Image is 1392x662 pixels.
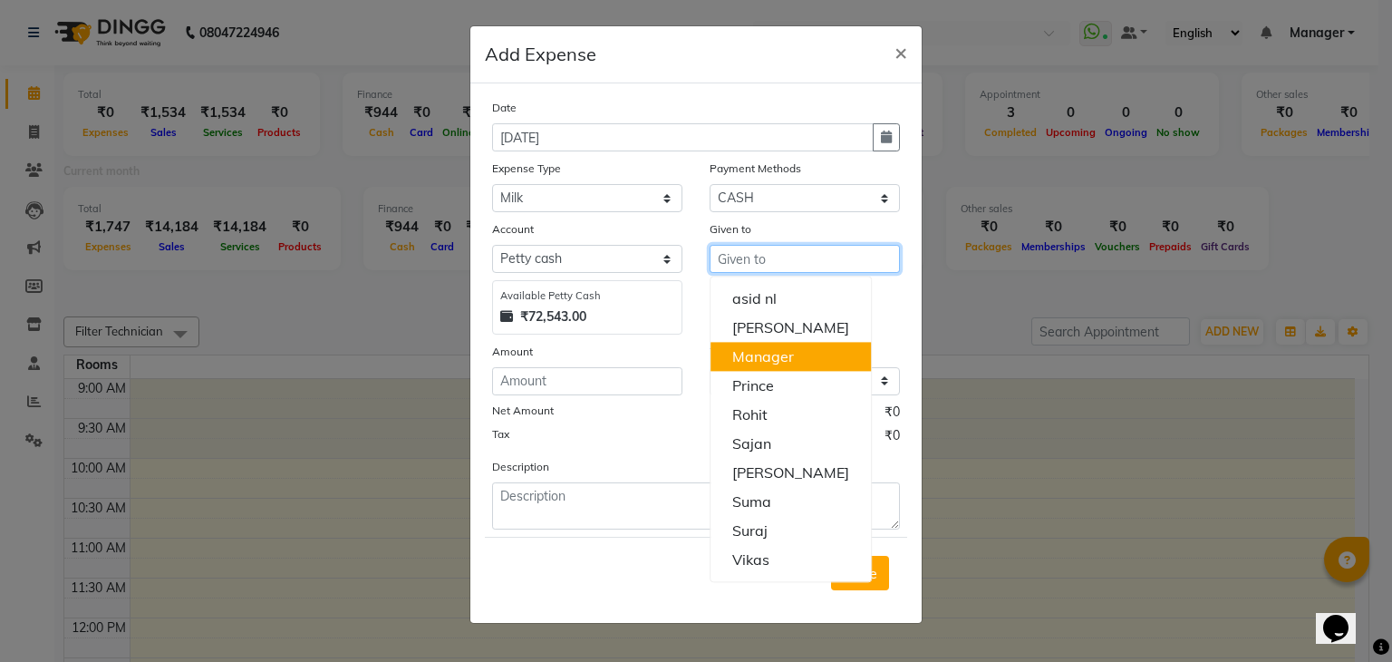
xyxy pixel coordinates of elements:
strong: ₹72,543.00 [520,307,586,326]
ngb-highlight: Prince [732,376,774,394]
button: Close [880,26,922,77]
ngb-highlight: asid nl [732,289,777,307]
ngb-highlight: Vikas [732,550,769,569]
label: Payment Methods [710,161,801,177]
iframe: chat widget [1316,589,1374,644]
h5: Add Expense [485,41,596,68]
label: Given to [710,221,751,238]
ngb-highlight: [PERSON_NAME] [732,463,849,482]
label: Amount [492,344,533,360]
label: Date [492,100,517,116]
label: Tax [492,426,509,443]
div: Available Petty Cash [500,288,674,304]
input: Given to [710,245,900,273]
ngb-highlight: Sajan [732,434,771,453]
label: Net Amount [492,403,554,419]
span: × [894,38,907,65]
ngb-highlight: Suraj [732,521,768,540]
input: Amount [492,367,682,395]
ngb-highlight: Manager [732,347,794,365]
label: Description [492,459,549,475]
span: ₹0 [884,403,900,426]
ngb-highlight: Rohit [732,405,768,423]
span: ₹0 [884,426,900,450]
label: Expense Type [492,161,561,177]
label: Account [492,221,534,238]
ngb-highlight: Suma [732,492,771,511]
ngb-highlight: [PERSON_NAME] [732,318,849,336]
